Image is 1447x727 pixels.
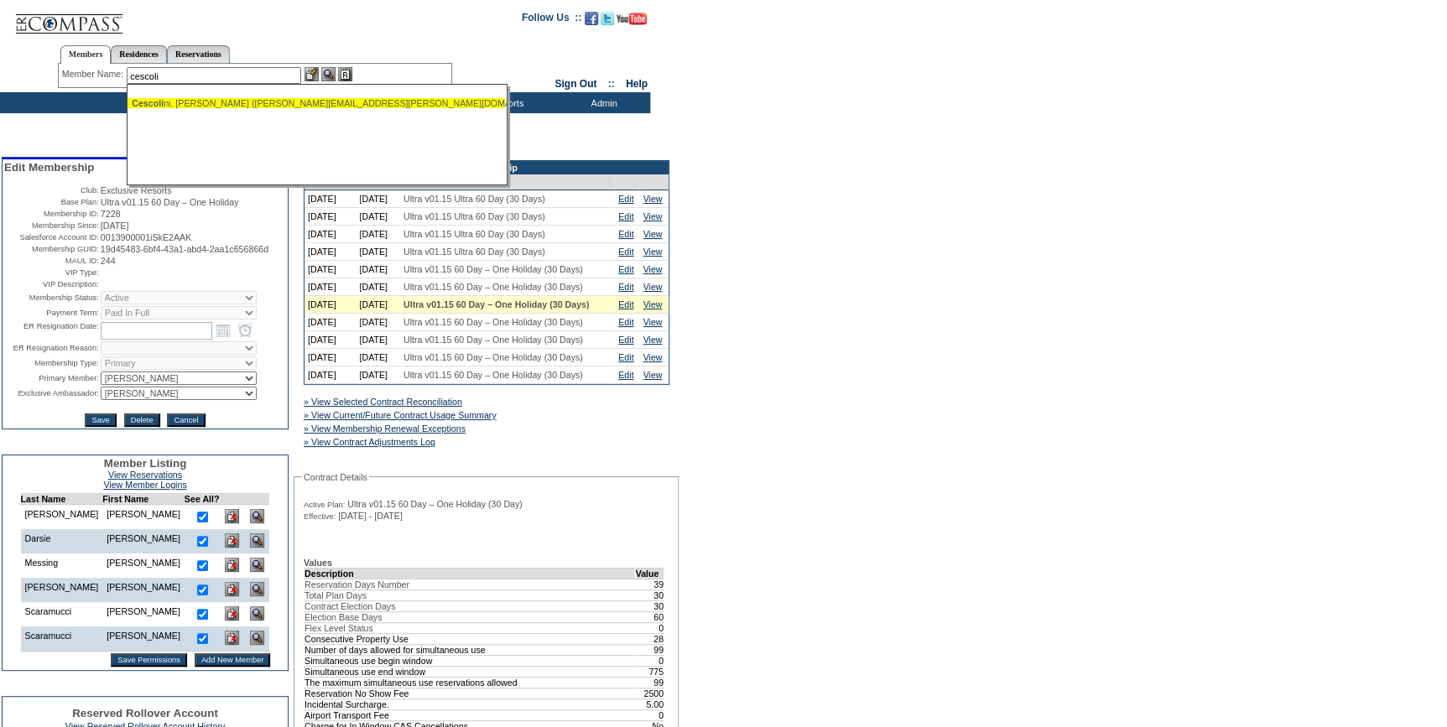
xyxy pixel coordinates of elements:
[356,296,399,314] td: [DATE]
[101,256,116,266] span: 244
[321,67,336,81] img: View
[304,633,635,644] td: Consecutive Property Use
[108,470,182,480] a: View Reservations
[403,317,583,327] span: Ultra v01.15 60 Day – One Holiday (30 Days)
[236,321,254,340] a: Open the time view popup.
[635,709,664,720] td: 0
[643,335,662,345] a: View
[356,243,399,261] td: [DATE]
[20,626,102,652] td: Scaramucci
[101,197,239,207] span: Ultra v01.15 60 Day – One Holiday
[304,314,356,331] td: [DATE]
[304,423,466,434] a: » View Membership Renewal Exceptions
[60,45,112,64] a: Members
[635,568,664,579] td: Value
[124,413,160,427] input: Delete
[111,45,167,63] a: Residences
[85,413,116,427] input: Save
[554,78,596,90] a: Sign Out
[304,208,356,226] td: [DATE]
[20,505,102,530] td: [PERSON_NAME]
[304,278,356,296] td: [DATE]
[403,370,583,380] span: Ultra v01.15 60 Day – One Holiday (30 Days)
[304,644,635,655] td: Number of days allowed for simultaneous use
[20,602,102,626] td: Scaramucci
[403,299,590,309] span: Ultra v01.15 60 Day – One Holiday (30 Days)
[302,472,369,482] legend: Contract Details
[250,606,264,621] img: View Dashboard
[618,317,633,327] a: Edit
[102,553,185,578] td: [PERSON_NAME]
[4,267,99,278] td: VIP Type:
[617,13,647,25] img: Subscribe to our YouTube Channel
[304,410,497,420] a: » View Current/Future Contract Usage Summary
[101,209,121,219] span: 7228
[618,282,633,292] a: Edit
[643,247,662,257] a: View
[403,335,583,345] span: Ultra v01.15 60 Day – One Holiday (30 Days)
[347,499,523,509] span: Ultra v01.15 60 Day – One Holiday (30 Day)
[618,194,633,204] a: Edit
[304,511,336,522] span: Effective:
[304,623,373,633] span: Flex Level Status
[4,291,99,304] td: Membership Status:
[356,366,399,384] td: [DATE]
[4,161,94,174] span: Edit Membership
[250,631,264,645] img: View Dashboard
[101,221,129,231] span: [DATE]
[132,98,501,108] div: ni, [PERSON_NAME] ([PERSON_NAME][EMAIL_ADDRESS][PERSON_NAME][DOMAIN_NAME])
[304,590,367,600] span: Total Plan Days
[643,282,662,292] a: View
[102,626,185,652] td: [PERSON_NAME]
[356,208,399,226] td: [DATE]
[304,612,382,622] span: Election Base Days
[304,709,635,720] td: Airport Transport Fee
[132,98,164,108] span: Cescoli
[635,633,664,644] td: 28
[643,317,662,327] a: View
[250,533,264,548] img: View Dashboard
[304,397,462,407] a: » View Selected Contract Reconciliation
[101,185,172,195] span: Exclusive Resorts
[626,78,648,90] a: Help
[304,677,635,688] td: The maximum simultaneous use reservations allowed
[403,229,545,239] span: Ultra v01.15 Ultra 60 Day (30 Days)
[4,232,99,242] td: Salesforce Account ID:
[4,306,99,319] td: Payment Term:
[304,190,356,208] td: [DATE]
[111,653,187,667] input: Save Permissions
[304,500,345,510] span: Active Plan:
[225,606,239,621] img: Delete
[304,558,332,568] b: Values
[608,78,615,90] span: ::
[643,211,662,221] a: View
[554,92,650,113] td: Admin
[195,653,271,667] input: Add New Member
[102,529,185,553] td: [PERSON_NAME]
[167,45,230,63] a: Reservations
[618,264,633,274] a: Edit
[356,226,399,243] td: [DATE]
[618,335,633,345] a: Edit
[225,509,239,523] img: Delete
[250,582,264,596] img: View Dashboard
[250,509,264,523] img: View Dashboard
[618,299,633,309] a: Edit
[304,688,635,698] td: Reservation No Show Fee
[356,278,399,296] td: [DATE]
[102,578,185,602] td: [PERSON_NAME]
[102,505,185,530] td: [PERSON_NAME]
[635,666,664,677] td: 775
[20,529,102,553] td: Darsie
[635,622,664,633] td: 0
[304,243,356,261] td: [DATE]
[4,279,99,289] td: VIP Description:
[403,247,545,257] span: Ultra v01.15 Ultra 60 Day (30 Days)
[585,17,598,27] a: Become our fan on Facebook
[304,366,356,384] td: [DATE]
[356,349,399,366] td: [DATE]
[618,229,633,239] a: Edit
[304,226,356,243] td: [DATE]
[102,602,185,626] td: [PERSON_NAME]
[643,370,662,380] a: View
